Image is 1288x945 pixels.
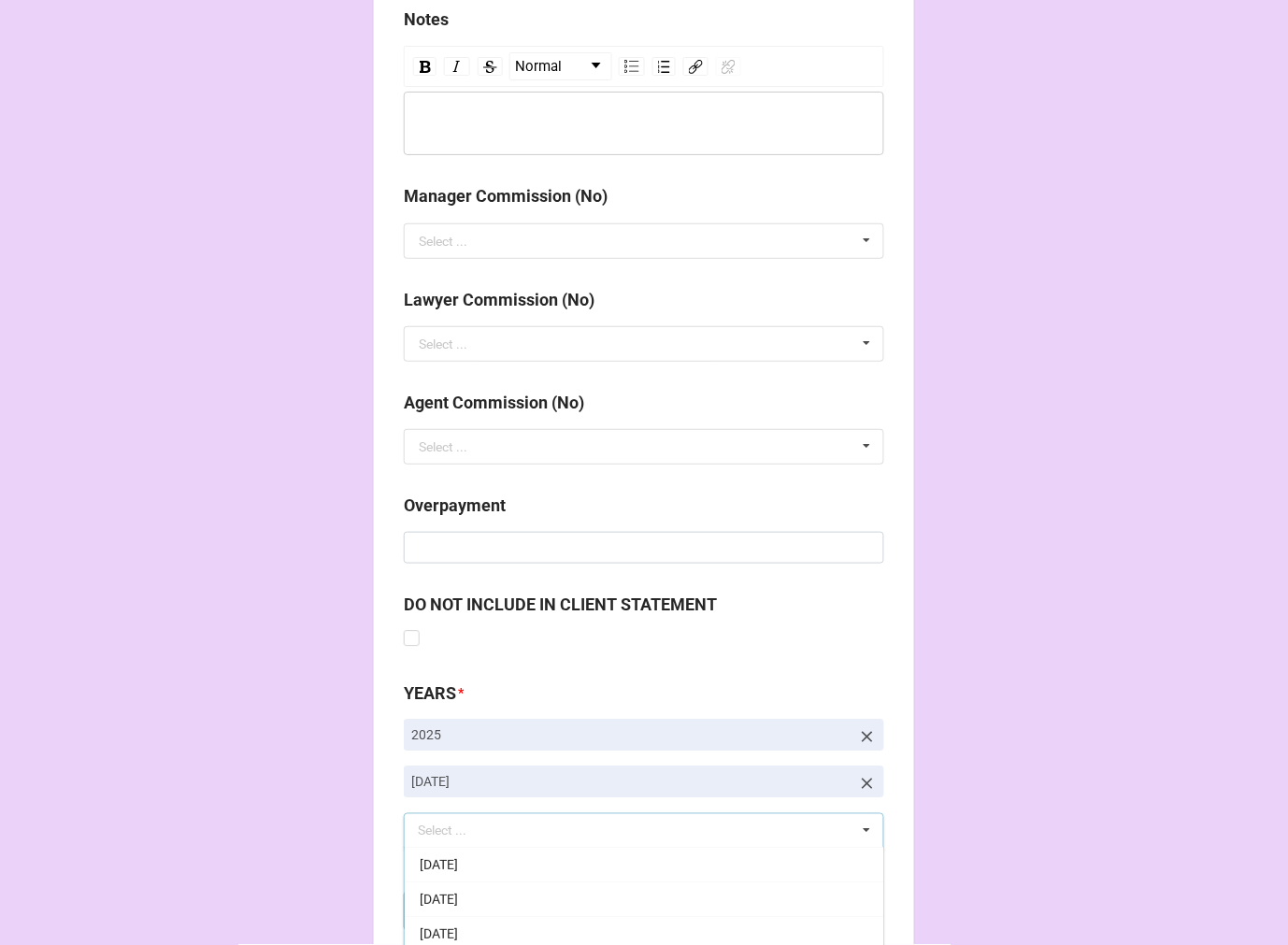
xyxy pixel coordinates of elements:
[413,113,876,134] div: rdw-editor
[409,52,507,80] div: rdw-inline-control
[404,592,717,618] label: DO NOT INCLUDE IN CLIENT STATEMENT
[404,287,594,313] label: Lawyer Commission (No)
[683,57,708,76] div: Link
[478,57,503,76] div: Strikethrough
[615,52,680,80] div: rdw-list-control
[652,57,676,76] div: Ordered
[716,57,741,76] div: Unlink
[411,726,851,745] p: 2025
[509,52,612,80] div: rdw-dropdown
[411,773,851,792] p: [DATE]
[404,46,884,87] div: rdw-toolbar
[507,52,615,80] div: rdw-block-control
[413,57,436,76] div: Bold
[404,183,608,209] label: Manager Commission (No)
[419,337,467,351] div: Select ...
[404,46,884,155] div: rdw-wrapper
[419,440,467,453] div: Select ...
[420,927,458,942] span: [DATE]
[420,858,458,873] span: [DATE]
[404,493,506,519] label: Overpayment
[444,57,470,76] div: Italic
[680,52,745,80] div: rdw-link-control
[419,235,467,248] div: Select ...
[420,893,458,908] span: [DATE]
[510,53,611,79] a: Block Type
[619,57,645,76] div: Unordered
[404,7,449,33] label: Notes
[515,56,562,79] span: Normal
[404,390,584,416] label: Agent Commission (No)
[404,680,456,707] label: YEARS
